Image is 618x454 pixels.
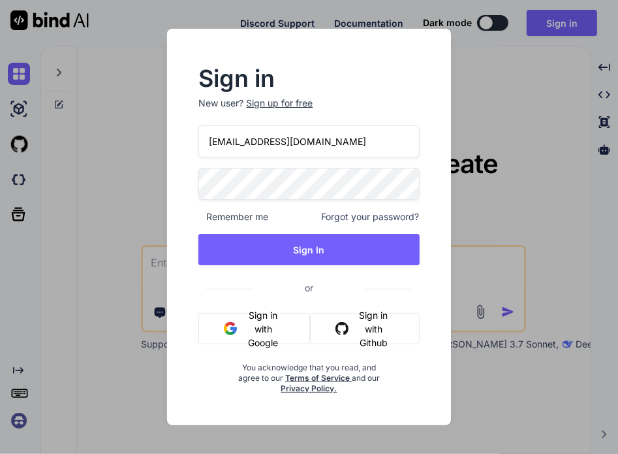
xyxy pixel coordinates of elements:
[322,210,420,223] span: Forgot your password?
[198,313,309,344] button: Sign in with Google
[198,210,268,223] span: Remember me
[285,373,352,383] a: Terms of Service
[198,234,419,265] button: Sign In
[253,272,365,304] span: or
[224,322,237,335] img: google
[335,322,348,335] img: github
[310,313,420,344] button: Sign in with Github
[281,383,337,393] a: Privacy Policy.
[246,97,313,110] div: Sign up for free
[198,125,419,157] input: Login or Email
[198,97,419,125] p: New user?
[236,355,382,394] div: You acknowledge that you read, and agree to our and our
[198,68,419,89] h2: Sign in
